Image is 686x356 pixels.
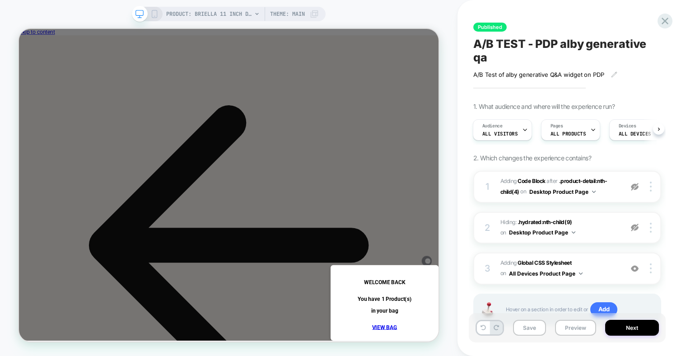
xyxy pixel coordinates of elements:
[473,71,604,78] span: A/B Test of alby generative Q&A widget on PDP
[619,131,651,137] span: ALL DEVICES
[473,23,507,32] span: Published
[619,123,636,129] span: Devices
[483,220,492,236] div: 2
[590,302,618,317] span: Add
[555,320,596,336] button: Preview
[473,154,591,162] span: 2. Which changes the experience contains?
[483,178,492,195] div: 1
[631,183,639,191] img: eye
[500,268,506,278] span: on
[650,223,652,233] img: close
[166,7,252,21] span: PRODUCT: Briella 11 Inch Denim Shorts - Heyburn Wash [[PERSON_NAME]]
[518,219,572,225] span: .hydrated:nth-child(9)
[572,231,575,234] img: down arrow
[500,258,618,279] span: Adding
[473,37,661,64] span: A/B TEST - PDP alby generative qa
[520,187,526,197] span: on
[500,228,506,238] span: on
[483,260,492,276] div: 3
[579,272,583,275] img: down arrow
[518,178,545,184] b: Code Block
[551,123,563,129] span: Pages
[592,191,596,193] img: down arrow
[518,259,571,266] b: Global CSS Stylesheet
[551,131,586,137] span: ALL PRODUCTS
[479,302,497,316] img: Joystick
[500,178,546,184] span: Adding
[546,178,558,184] span: AFTER
[506,302,651,317] span: Hover on a section in order to edit or
[513,320,546,336] button: Save
[650,263,652,273] img: close
[509,268,583,279] button: All Devices Product Page
[482,131,518,137] span: All Visitors
[482,123,503,129] span: Audience
[650,182,652,192] img: close
[529,186,596,197] button: Desktop Product Page
[631,224,639,231] img: eye
[509,227,575,238] button: Desktop Product Page
[473,103,615,110] span: 1. What audience and where will the experience run?
[452,333,523,342] h4: Welcome Back
[605,320,659,336] button: Next
[270,7,305,21] span: Theme: MAIN
[631,265,639,272] img: crossed eye
[500,217,618,239] span: Hiding :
